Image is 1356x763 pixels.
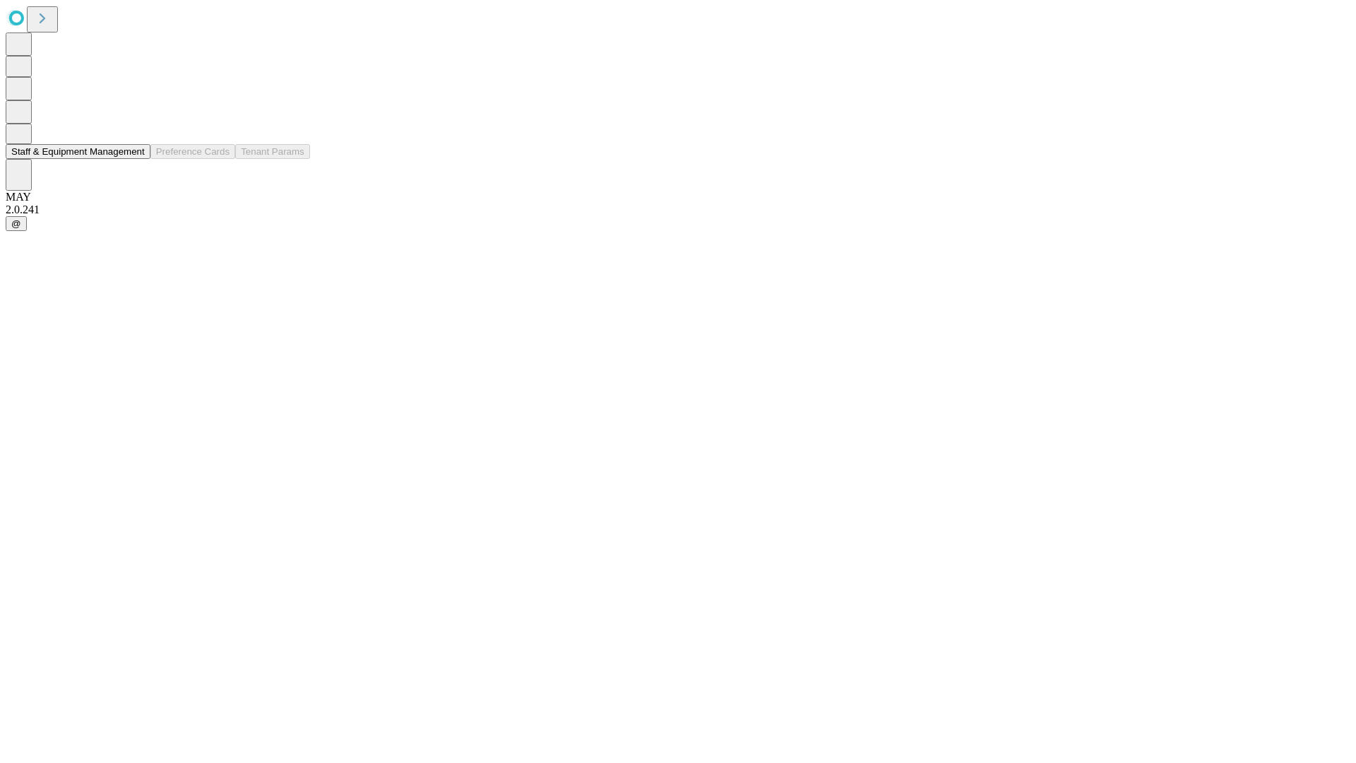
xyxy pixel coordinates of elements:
[6,203,1350,216] div: 2.0.241
[6,216,27,231] button: @
[11,218,21,229] span: @
[6,191,1350,203] div: MAY
[6,144,150,159] button: Staff & Equipment Management
[235,144,310,159] button: Tenant Params
[150,144,235,159] button: Preference Cards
